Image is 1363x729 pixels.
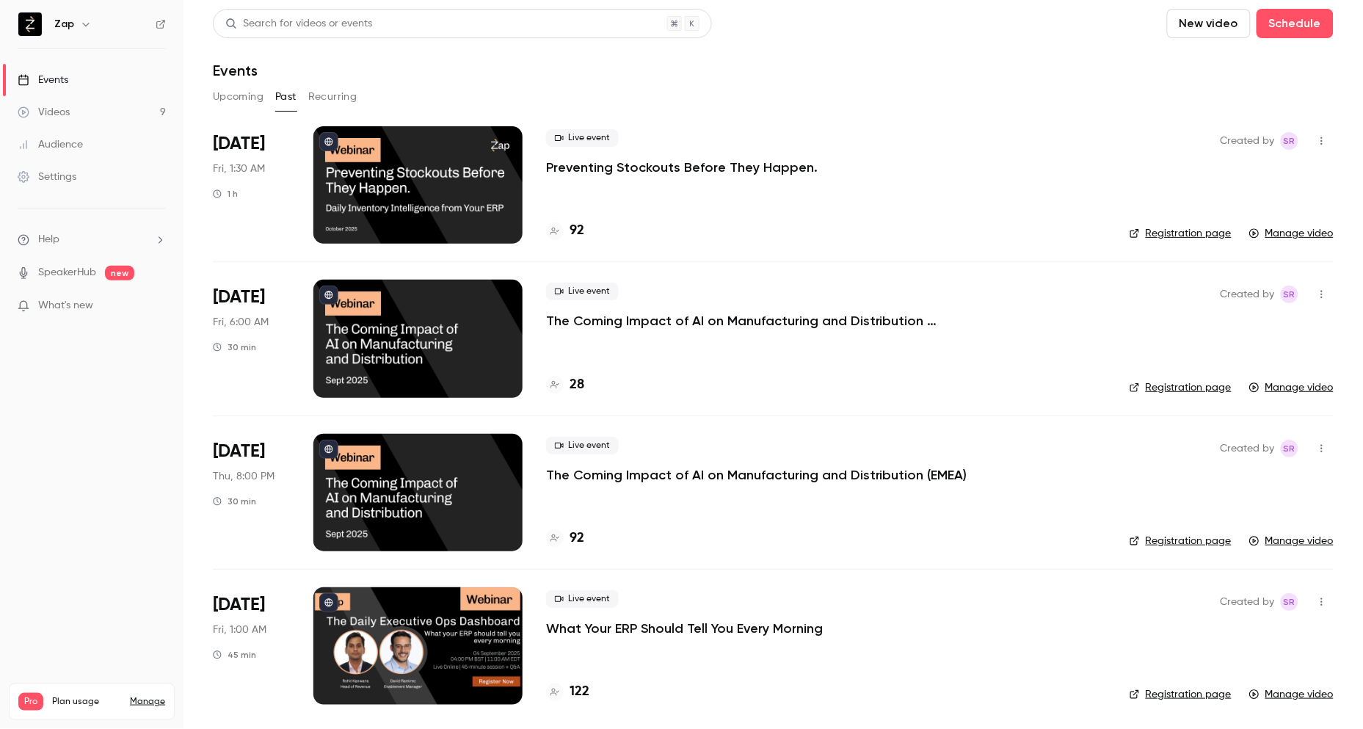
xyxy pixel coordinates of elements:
span: What's new [38,298,93,313]
img: Profile image for Tim [42,8,65,32]
div: [PERSON_NAME] • 2h ago [23,380,139,388]
span: Simon Ryan [1281,286,1298,303]
h4: 28 [570,375,584,395]
button: Start recording [93,481,105,493]
span: [DATE] [213,132,265,156]
h1: [PERSON_NAME] [71,7,167,18]
div: 30 min [213,341,256,353]
h4: 122 [570,682,589,702]
div: thanks [PERSON_NAME]! perfect [91,403,282,435]
div: Search for videos or events [225,16,372,32]
div: Events [18,73,68,87]
div: Videos [18,105,70,120]
div: Sep 18 Thu, 8:00 PM (Australia/Brisbane) [213,434,290,551]
span: Live event [546,129,619,147]
a: Registration page [1130,226,1232,241]
li: help-dropdown-opener [18,232,166,247]
a: Manage [130,696,165,708]
span: Created by [1221,286,1275,303]
span: Pro [18,693,43,711]
div: Hello [12,39,62,71]
div: 1 h [213,188,238,200]
span: Help [38,232,59,247]
div: Here's a description of how to do it as well:[URL][DOMAIN_NAME]​[PERSON_NAME] • 2h ago [12,316,241,377]
span: Live event [546,283,619,300]
span: [DATE] [213,286,265,309]
div: Close [258,6,284,32]
span: Plan usage [52,696,121,708]
a: The Coming Impact of AI on Manufacturing and Distribution ([GEOGRAPHIC_DATA]) [546,312,986,330]
button: Recurring [308,85,357,109]
span: new [105,266,134,280]
a: 92 [546,529,584,548]
div: Tim says… [12,126,282,316]
div: Hello [23,48,50,62]
div: Here's a description of how to do it as well: ​ [23,324,229,368]
span: Simon Ryan [1281,132,1298,150]
button: Schedule [1257,9,1334,38]
a: Registration page [1130,687,1232,702]
a: Manage video [1249,380,1334,395]
button: Upload attachment [23,481,34,493]
div: Settings [18,170,76,184]
span: Simon Ryan [1281,593,1298,611]
span: Created by [1221,132,1275,150]
a: Registration page [1130,534,1232,548]
a: Registration page [1130,380,1232,395]
div: Yes you can do this by clicking into a video and then you'll see the option to download the chat ... [12,126,241,314]
p: Active 1h ago [71,18,137,33]
a: What Your ERP Should Tell You Every Morning [546,620,823,637]
div: hi! [257,91,270,106]
span: Fri, 1:30 AM [213,162,265,176]
div: user says… [12,82,282,126]
a: 92 [546,221,584,241]
span: Created by [1221,593,1275,611]
span: Fri, 6:00 AM [213,315,269,330]
button: Gif picker [70,481,81,493]
button: New video [1167,9,1251,38]
a: The Coming Impact of AI on Manufacturing and Distribution (EMEA) [546,466,967,484]
div: 30 min [213,496,256,507]
button: Send a message… [252,475,275,498]
button: Upcoming [213,85,263,109]
span: Live event [546,437,619,454]
div: Yes you can do this by clicking into a video and then you'll see the option to download the chat ... [23,135,229,192]
a: 28 [546,375,584,395]
div: user says… [12,403,282,453]
div: Oct 9 Thu, 4:30 PM (Europe/London) [213,126,290,244]
h4: 92 [570,221,584,241]
h4: 92 [570,529,584,548]
button: Emoji picker [46,481,58,493]
div: Tim says… [12,316,282,403]
div: 45 min [213,649,256,661]
span: Thu, 8:00 PM [213,469,275,484]
a: 122 [546,682,589,702]
button: go back [10,6,37,34]
span: SR [1284,132,1295,150]
div: Sep 4 Thu, 4:00 PM (Europe/London) [213,587,290,705]
div: Tim says… [12,39,282,83]
span: [DATE] [213,593,265,617]
div: thanks [PERSON_NAME]! perfect [103,412,270,427]
a: Preventing Stockouts Before They Happen. [546,159,818,176]
h6: Zap [54,17,74,32]
span: SR [1284,440,1295,457]
span: Created by [1221,440,1275,457]
span: Simon Ryan [1281,440,1298,457]
a: Manage video [1249,534,1334,548]
span: [DATE] [213,440,265,463]
a: Manage video [1249,226,1334,241]
button: Home [230,6,258,34]
div: Sep 19 Fri, 6:00 AM (Australia/Brisbane) [213,280,290,397]
textarea: Message… [12,450,281,475]
span: SR [1284,593,1295,611]
span: Live event [546,590,619,608]
span: SR [1284,286,1295,303]
button: Past [275,85,297,109]
a: SpeakerHub [38,265,96,280]
a: Manage video [1249,687,1334,702]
